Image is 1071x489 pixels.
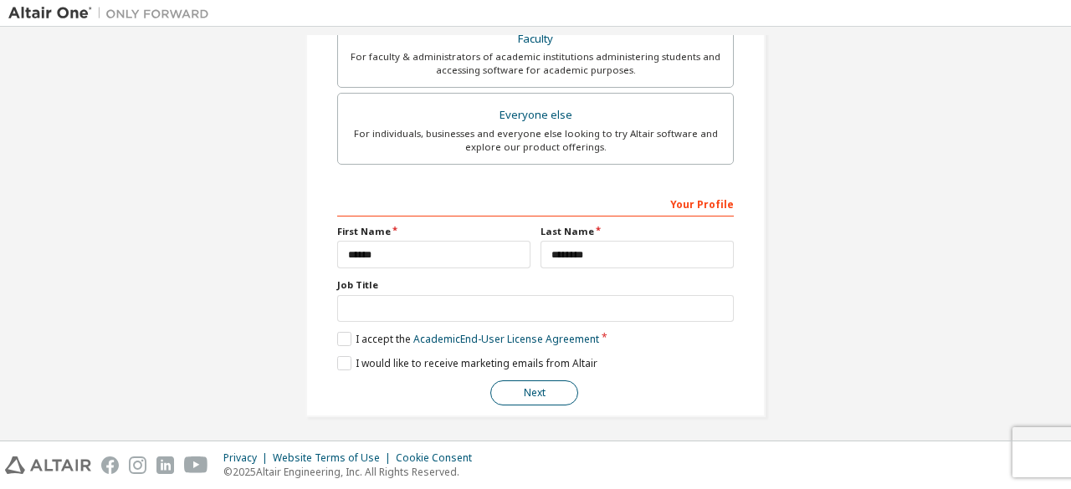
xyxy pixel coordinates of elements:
img: altair_logo.svg [5,456,91,474]
button: Next [490,380,578,405]
a: Academic End-User License Agreement [413,332,599,346]
label: I would like to receive marketing emails from Altair [337,356,597,370]
img: facebook.svg [101,456,119,474]
label: Job Title [337,278,734,292]
div: Privacy [223,451,273,465]
div: Faculty [348,28,723,51]
div: Cookie Consent [396,451,482,465]
div: Your Profile [337,190,734,216]
img: youtube.svg [184,456,208,474]
div: Everyone else [348,104,723,127]
label: First Name [337,225,530,238]
label: I accept the [337,332,599,346]
img: linkedin.svg [156,456,174,474]
label: Last Name [541,225,734,238]
div: For individuals, businesses and everyone else looking to try Altair software and explore our prod... [348,127,723,154]
p: © 2025 Altair Engineering, Inc. All Rights Reserved. [223,465,482,479]
img: Altair One [8,5,218,22]
div: For faculty & administrators of academic institutions administering students and accessing softwa... [348,50,723,77]
div: Website Terms of Use [273,451,396,465]
img: instagram.svg [129,456,146,474]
